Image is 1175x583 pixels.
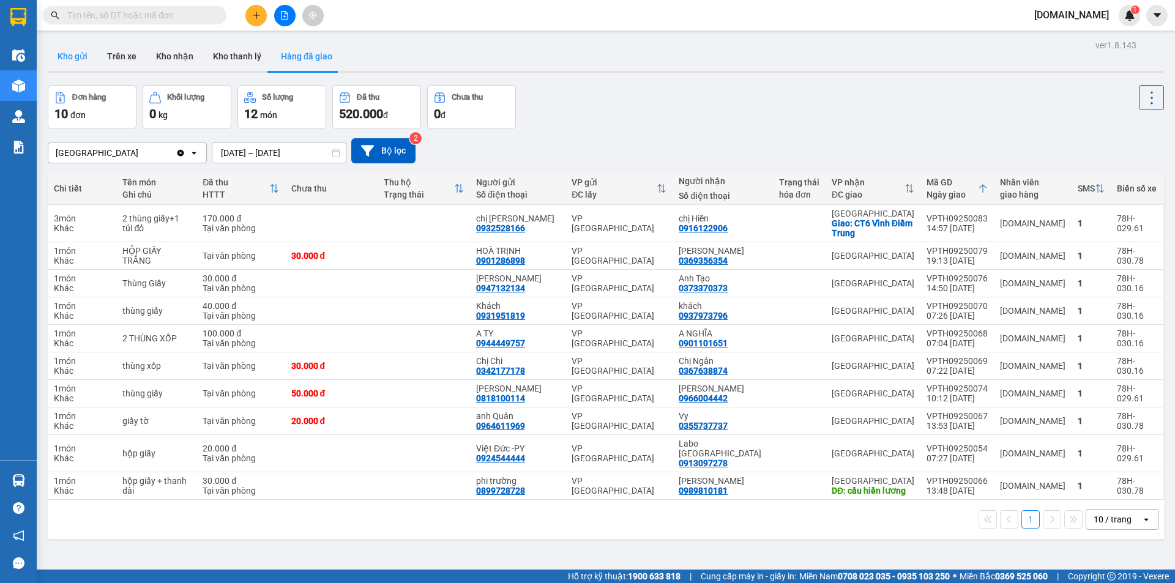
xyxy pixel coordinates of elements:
[274,5,296,26] button: file-add
[1057,570,1059,583] span: |
[927,411,988,421] div: VPTH09250067
[572,444,666,463] div: VP [GEOGRAPHIC_DATA]
[679,411,767,421] div: Vy
[203,329,278,338] div: 100.000 đ
[409,132,422,144] sup: 2
[1117,444,1157,463] div: 78H-029.61
[203,42,271,71] button: Kho thanh lý
[260,110,277,120] span: món
[679,283,728,293] div: 0373370373
[476,356,559,366] div: Chị Chi
[203,338,278,348] div: Tại văn phòng
[252,11,261,20] span: plus
[1124,10,1135,21] img: icon-new-feature
[1094,513,1132,525] div: 10 / trang
[122,177,190,187] div: Tên món
[679,329,767,338] div: A NGHĨA
[427,85,516,129] button: Chưa thu0đ
[995,571,1048,581] strong: 0369 525 060
[927,421,988,431] div: 13:53 [DATE]
[146,42,203,71] button: Kho nhận
[927,476,988,486] div: VPTH09250066
[176,148,185,158] svg: Clear value
[927,329,988,338] div: VPTH09250068
[54,256,110,266] div: Khác
[54,338,110,348] div: Khác
[1117,184,1157,193] div: Biển số xe
[378,173,470,205] th: Toggle SortBy
[832,209,914,218] div: [GEOGRAPHIC_DATA]
[779,190,819,199] div: hóa đơn
[920,173,994,205] th: Toggle SortBy
[1078,481,1105,491] div: 1
[1000,251,1065,261] div: ly.bb
[1000,416,1065,426] div: ly.bb
[832,486,914,496] div: DĐ: cầu hiền lương
[167,93,204,102] div: Khối lượng
[832,177,905,187] div: VP nhận
[679,338,728,348] div: 0901101651
[203,476,278,486] div: 30.000 đ
[572,301,666,321] div: VP [GEOGRAPHIC_DATA]
[628,571,681,581] strong: 1900 633 818
[12,80,25,92] img: warehouse-icon
[203,177,269,187] div: Đã thu
[927,273,988,283] div: VPTH09250076
[203,416,278,426] div: Tại văn phòng
[203,486,278,496] div: Tại văn phòng
[54,301,110,311] div: 1 món
[54,223,110,233] div: Khác
[572,356,666,376] div: VP [GEOGRAPHIC_DATA]
[476,411,559,421] div: anh Quân
[927,214,988,223] div: VPTH09250083
[927,356,988,366] div: VPTH09250069
[54,476,110,486] div: 1 món
[54,393,110,403] div: Khác
[1152,10,1163,21] span: caret-down
[54,329,110,338] div: 1 món
[476,453,525,463] div: 0924544444
[54,311,110,321] div: Khác
[159,110,168,120] span: kg
[679,393,728,403] div: 0966004442
[203,190,269,199] div: HTTT
[54,106,68,121] span: 10
[679,223,728,233] div: 0916122906
[203,361,278,371] div: Tại văn phòng
[1117,301,1157,321] div: 78H-030.16
[13,557,24,569] span: message
[927,366,988,376] div: 07:22 [DATE]
[72,93,106,102] div: Đơn hàng
[927,338,988,348] div: 07:04 [DATE]
[84,52,163,92] li: VP VP [GEOGRAPHIC_DATA]
[291,416,371,426] div: 20.000 đ
[838,571,950,581] strong: 0708 023 035 - 0935 103 250
[1141,514,1151,524] svg: open
[679,366,728,376] div: 0367638874
[54,273,110,283] div: 1 món
[679,176,767,186] div: Người nhận
[1000,448,1065,458] div: tu.bb
[351,138,416,163] button: Bộ lọc
[476,190,559,199] div: Số điện thoại
[679,486,728,496] div: 0989810181
[476,246,559,256] div: HOÀ TRỊNH
[271,42,342,71] button: Hàng đã giao
[122,306,190,316] div: thùng giấy
[1078,388,1105,398] div: 1
[339,106,383,121] span: 520.000
[953,574,957,579] span: ⚪️
[832,190,905,199] div: ĐC giao
[832,306,914,316] div: [GEOGRAPHIC_DATA]
[54,486,110,496] div: Khác
[203,251,278,261] div: Tại văn phòng
[13,502,24,514] span: question-circle
[189,148,199,158] svg: open
[1133,6,1137,14] span: 1
[291,184,371,193] div: Chưa thu
[572,411,666,431] div: VP [GEOGRAPHIC_DATA]
[384,177,454,187] div: Thu hộ
[572,177,657,187] div: VP gửi
[203,444,278,453] div: 20.000 đ
[51,11,59,20] span: search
